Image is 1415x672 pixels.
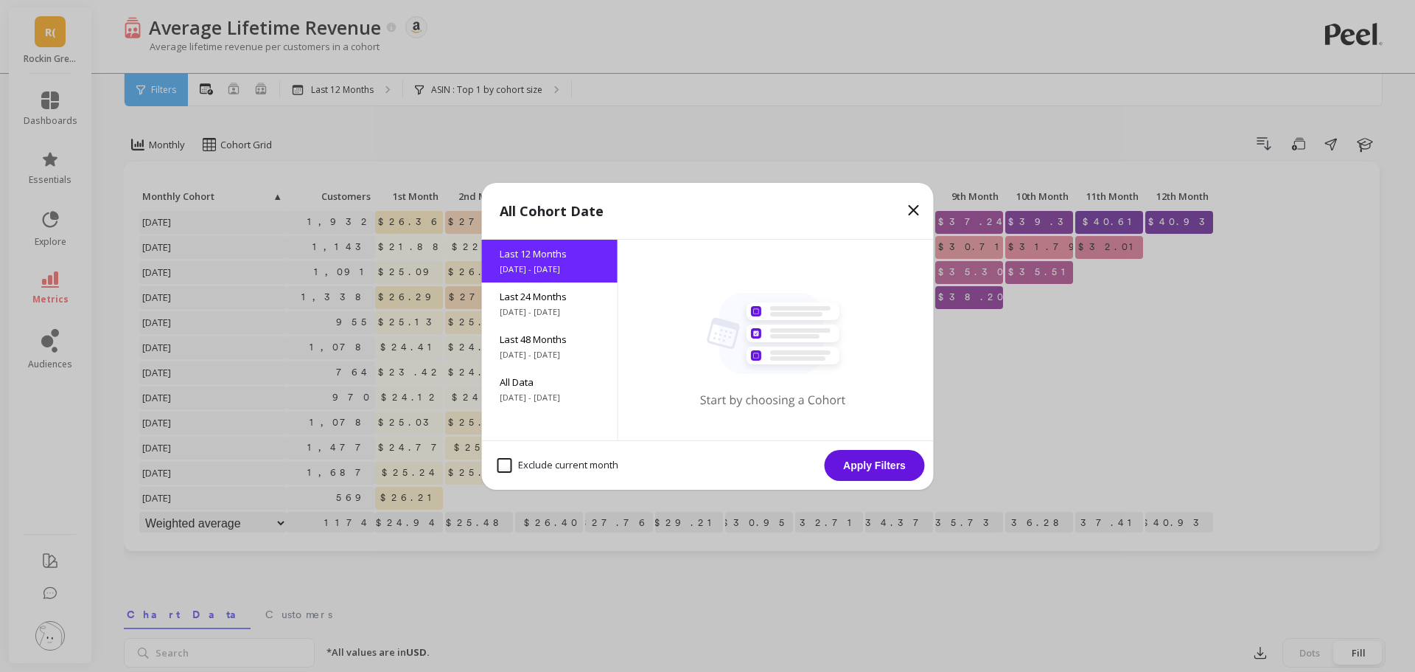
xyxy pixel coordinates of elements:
span: Exclude current month [497,458,618,473]
span: Last 48 Months [500,333,600,346]
p: All Cohort Date [500,201,604,221]
span: Last 24 Months [500,290,600,303]
button: Apply Filters [825,450,925,481]
span: All Data [500,375,600,389]
span: [DATE] - [DATE] [500,349,600,361]
span: [DATE] - [DATE] [500,392,600,403]
span: Last 12 Months [500,247,600,260]
span: [DATE] - [DATE] [500,306,600,318]
span: [DATE] - [DATE] [500,263,600,275]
